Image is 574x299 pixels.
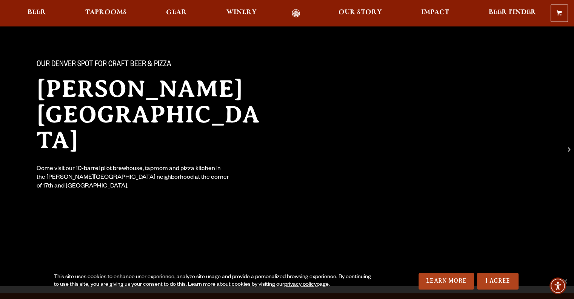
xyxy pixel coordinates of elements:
a: Odell Home [282,9,310,18]
span: Impact [421,9,449,15]
a: Our Story [334,9,387,18]
a: I Agree [477,273,519,290]
div: Accessibility Menu [549,277,566,294]
span: Beer [28,9,46,15]
a: Winery [222,9,262,18]
span: Our Story [339,9,382,15]
span: Gear [166,9,187,15]
div: This site uses cookies to enhance user experience, analyze site usage and provide a personalized ... [54,274,376,289]
a: Impact [416,9,454,18]
a: Beer [23,9,51,18]
span: Our Denver spot for craft beer & pizza [37,60,171,70]
span: Taprooms [85,9,127,15]
a: privacy policy [284,282,317,288]
span: Winery [226,9,257,15]
a: Learn More [419,273,474,290]
a: Taprooms [80,9,132,18]
span: Beer Finder [488,9,536,15]
a: Gear [161,9,192,18]
div: Come visit our 10-barrel pilot brewhouse, taproom and pizza kitchen in the [PERSON_NAME][GEOGRAPH... [37,165,230,191]
a: Beer Finder [483,9,541,18]
h2: [PERSON_NAME][GEOGRAPHIC_DATA] [37,76,272,153]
